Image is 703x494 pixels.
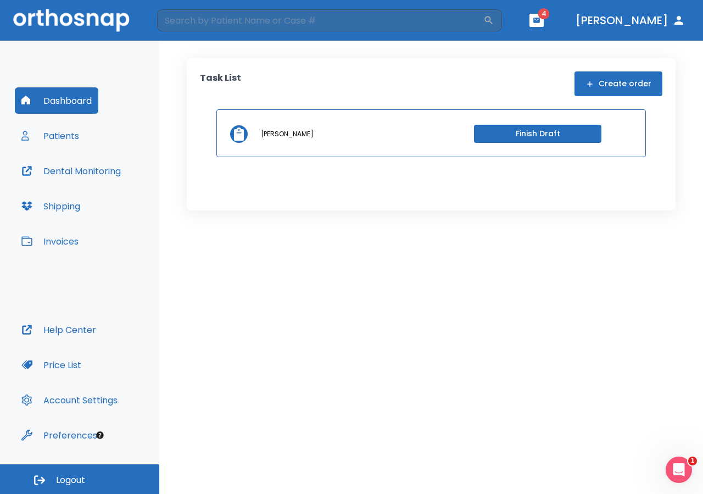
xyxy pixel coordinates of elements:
[15,387,124,413] button: Account Settings
[474,125,601,143] button: Finish Draft
[15,352,88,378] button: Price List
[56,474,85,486] span: Logout
[15,158,127,184] button: Dental Monitoring
[15,422,104,448] button: Preferences
[688,457,697,465] span: 1
[15,193,87,219] button: Shipping
[666,457,692,483] iframe: Intercom live chat
[574,71,662,96] button: Create order
[261,129,314,139] p: [PERSON_NAME]
[15,87,98,114] button: Dashboard
[15,123,86,149] button: Patients
[200,71,241,96] p: Task List
[157,9,483,31] input: Search by Patient Name or Case #
[13,9,130,31] img: Orthosnap
[95,430,105,440] div: Tooltip anchor
[571,10,690,30] button: [PERSON_NAME]
[538,8,550,19] span: 4
[15,317,103,343] button: Help Center
[15,228,85,254] button: Invoices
